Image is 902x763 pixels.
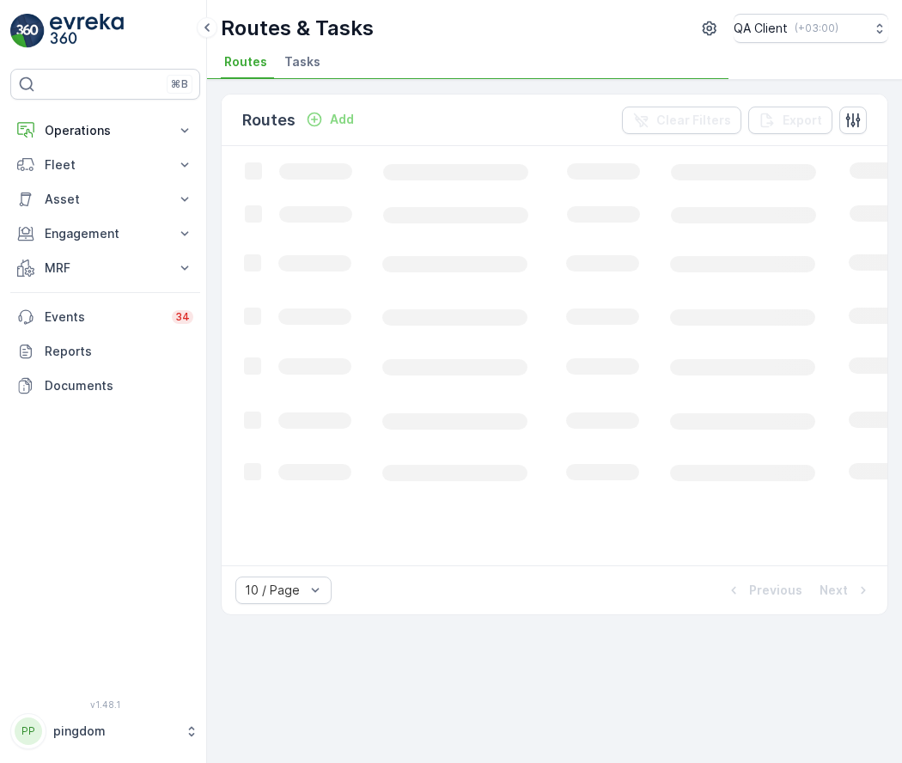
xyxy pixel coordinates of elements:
[818,580,874,601] button: Next
[10,251,200,285] button: MRF
[734,20,788,37] p: QA Client
[795,21,838,35] p: ( +03:00 )
[299,109,361,130] button: Add
[284,53,320,70] span: Tasks
[10,369,200,403] a: Documents
[622,107,741,134] button: Clear Filters
[734,14,888,43] button: QA Client(+03:00)
[45,191,166,208] p: Asset
[10,217,200,251] button: Engagement
[45,156,166,174] p: Fleet
[45,122,166,139] p: Operations
[10,300,200,334] a: Events34
[242,108,296,132] p: Routes
[10,148,200,182] button: Fleet
[175,310,190,324] p: 34
[45,259,166,277] p: MRF
[50,14,124,48] img: logo_light-DOdMpM7g.png
[53,723,176,740] p: pingdom
[45,308,162,326] p: Events
[10,713,200,749] button: PPpingdom
[723,580,804,601] button: Previous
[224,53,267,70] span: Routes
[10,699,200,710] span: v 1.48.1
[820,582,848,599] p: Next
[748,107,832,134] button: Export
[15,717,42,745] div: PP
[171,77,188,91] p: ⌘B
[749,582,802,599] p: Previous
[45,343,193,360] p: Reports
[10,113,200,148] button: Operations
[45,377,193,394] p: Documents
[330,111,354,128] p: Add
[45,225,166,242] p: Engagement
[656,112,731,129] p: Clear Filters
[783,112,822,129] p: Export
[221,15,374,42] p: Routes & Tasks
[10,182,200,217] button: Asset
[10,334,200,369] a: Reports
[10,14,45,48] img: logo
